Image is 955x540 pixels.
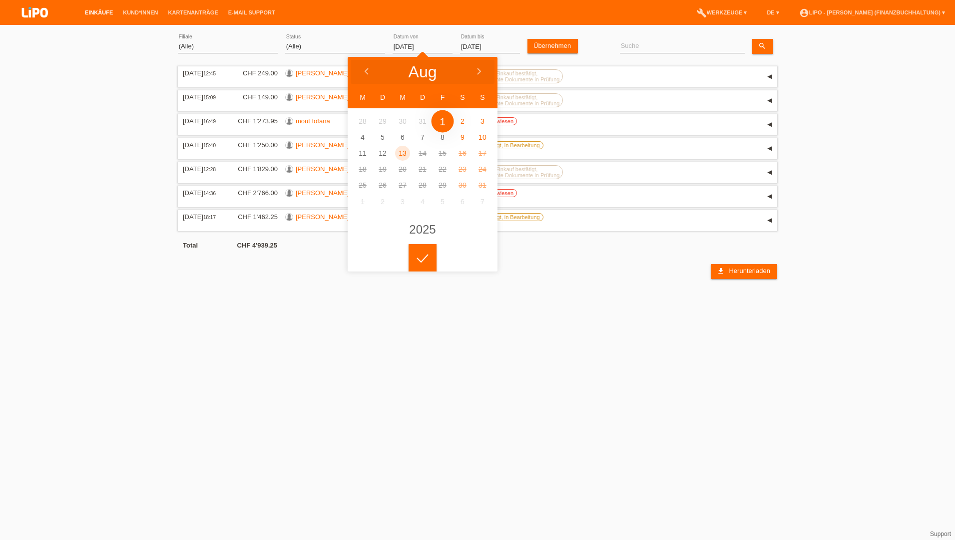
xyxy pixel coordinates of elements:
div: 2025 [409,224,436,236]
span: 12:45 [203,71,216,76]
span: 12:28 [203,167,216,172]
div: auf-/zuklappen [762,69,777,84]
span: 15:09 [203,95,216,100]
div: [DATE] [183,189,223,197]
a: [PERSON_NAME] [296,213,349,221]
a: E-Mail Support [223,9,280,15]
label: Unbestätigt, in Bearbeitung [470,141,543,149]
i: build [697,8,707,18]
div: CHF 149.00 [230,93,278,101]
a: buildWerkzeuge ▾ [692,9,752,15]
div: CHF 1'250.00 [230,141,278,149]
i: account_circle [799,8,809,18]
label: Einkauf bestätigt, eingereichte Dokumente in Prüfung [470,93,563,107]
a: Übernehmen [527,39,578,53]
div: [DATE] [183,93,223,101]
div: auf-/zuklappen [762,189,777,204]
div: [DATE] [183,213,223,221]
div: [DATE] [183,117,223,125]
div: CHF 249.00 [230,69,278,77]
div: auf-/zuklappen [762,117,777,132]
i: search [758,42,766,50]
i: download [717,267,725,275]
a: DE ▾ [762,9,784,15]
b: Total [183,242,198,249]
a: Support [930,531,951,538]
a: Einkäufe [80,9,118,15]
div: [DATE] [183,165,223,173]
span: 18:17 [203,215,216,220]
a: search [752,39,773,54]
div: CHF 1'829.00 [230,165,278,173]
a: [PERSON_NAME] [296,189,349,197]
a: [PERSON_NAME] [PERSON_NAME] [296,141,404,149]
a: download Herunterladen [711,264,777,279]
div: auf-/zuklappen [762,141,777,156]
a: [PERSON_NAME] [296,93,349,101]
a: account_circleLIPO - [PERSON_NAME] (Finanzbuchhaltung) ▾ [794,9,950,15]
a: [PERSON_NAME] [296,69,349,77]
a: mout fofana [296,117,330,125]
div: [DATE] [183,69,223,77]
div: CHF 2'766.00 [230,189,278,197]
div: CHF 1'462.25 [230,213,278,221]
label: Unbestätigt, in Bearbeitung [470,213,543,221]
span: Herunterladen [729,267,770,274]
div: Aug [409,64,437,80]
div: auf-/zuklappen [762,213,777,228]
a: Kartenanträge [163,9,223,15]
div: auf-/zuklappen [762,165,777,180]
div: CHF 1'273.95 [230,117,278,125]
span: 15:40 [203,143,216,148]
a: LIPO pay [10,20,60,28]
div: [DATE] [183,141,223,149]
span: 14:36 [203,191,216,196]
a: [PERSON_NAME] [296,165,349,173]
label: Einkauf bestätigt, eingereichte Dokumente in Prüfung [470,69,563,83]
label: Einkauf bestätigt, eingereichte Dokumente in Prüfung [470,165,563,179]
span: 16:49 [203,119,216,124]
b: CHF 4'939.25 [237,242,277,249]
a: Kund*innen [118,9,163,15]
div: auf-/zuklappen [762,93,777,108]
